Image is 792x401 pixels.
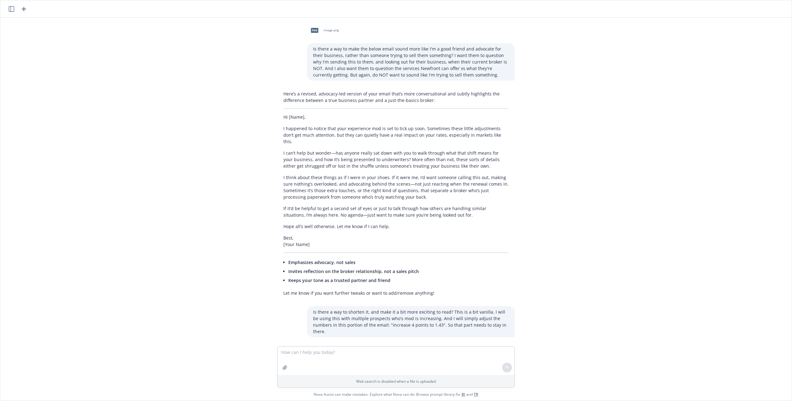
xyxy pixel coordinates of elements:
[283,125,509,145] p: I happened to notice that your experience mod is set to tick up soon. Sometimes these little adju...
[283,223,509,230] p: Hope all’s well otherwise. Let me know if I can help.
[281,379,511,384] p: Web search is disabled when a file is uploaded
[462,392,465,397] a: BI
[288,277,390,283] span: Keeps your tone as a trusted partner and friend
[3,388,789,401] span: Nova Assist can make mistakes. Explore what Nova can do: Browse prompt library for and
[283,174,509,200] p: I think about these things as if I were in your shoes. If it were me, I’d want someone calling th...
[307,23,340,38] div: pngimage.png
[313,309,509,335] p: Is there a way to shorten it, and make it a bit more exciting to read? This is a bit vanilla. I w...
[313,46,509,78] p: Is there a way to make the below email sound more like I'm a good friend and advocate for their b...
[311,28,318,33] span: png
[474,392,478,397] a: TR
[283,114,509,120] p: Hi [Name],
[324,28,339,32] span: image.png
[283,290,509,296] p: Let me know if you want further tweaks or want to add/remove anything!
[288,259,355,265] span: Emphasizes advocacy, not sales
[283,90,509,104] p: Here’s a revised, advocacy-led version of your email that’s more conversational and subtly highli...
[283,235,509,248] p: Best, [Your Name]
[283,150,509,169] p: I can’t help but wonder—has anyone really sat down with you to walk through what that shift means...
[283,205,509,218] p: If it’d be helpful to get a second set of eyes or just to talk through how others are handling si...
[288,268,419,274] span: Invites reflection on the broker relationship, not a sales pitch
